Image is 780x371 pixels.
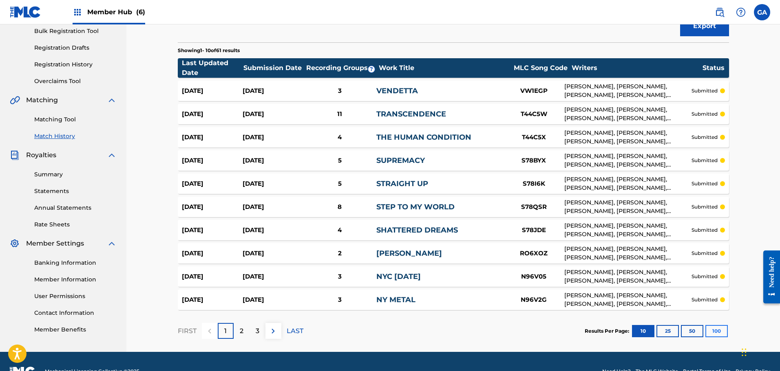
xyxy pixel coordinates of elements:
div: [DATE] [182,249,243,258]
div: [PERSON_NAME], [PERSON_NAME], [PERSON_NAME], [PERSON_NAME], [PERSON_NAME] [564,291,691,308]
a: Public Search [712,4,728,20]
div: [DATE] [182,156,243,165]
img: help [736,7,746,17]
div: [PERSON_NAME], [PERSON_NAME], [PERSON_NAME], [PERSON_NAME], [PERSON_NAME] [564,268,691,285]
div: Last Updated Date [182,58,243,78]
a: Registration Drafts [34,44,117,52]
p: submitted [692,180,718,187]
div: [DATE] [243,249,303,258]
a: STRAIGHT UP [376,179,428,188]
a: NYC [DATE] [376,272,421,281]
p: Results Per Page: [585,327,631,335]
div: [DATE] [182,179,243,189]
div: S78JDE [503,226,564,235]
div: 4 [303,226,376,235]
button: 100 [705,325,728,337]
div: 3 [303,272,376,281]
div: [DATE] [182,226,243,235]
div: 3 [303,295,376,305]
button: 10 [632,325,654,337]
a: User Permissions [34,292,117,301]
div: T44C5X [503,133,564,142]
div: [DATE] [243,133,303,142]
p: Showing 1 - 10 of 61 results [178,47,240,54]
div: VW1EGP [503,86,564,96]
div: [PERSON_NAME], [PERSON_NAME], [PERSON_NAME], [PERSON_NAME], [PERSON_NAME] [564,152,691,169]
div: MLC Song Code [510,63,571,73]
img: search [715,7,725,17]
div: 11 [303,110,376,119]
div: [DATE] [243,226,303,235]
button: 25 [656,325,679,337]
a: Matching Tool [34,115,117,124]
div: S78BYX [503,156,564,165]
div: N96V2G [503,295,564,305]
img: Royalties [10,150,20,160]
div: [PERSON_NAME], [PERSON_NAME], [PERSON_NAME], [PERSON_NAME], [PERSON_NAME] [564,245,691,262]
div: RO6XOZ [503,249,564,258]
div: [PERSON_NAME], [PERSON_NAME], [PERSON_NAME], [PERSON_NAME], [PERSON_NAME] [564,105,691,123]
div: N96V05 [503,272,564,281]
span: ? [368,66,375,72]
a: Match History [34,132,117,140]
div: [DATE] [243,86,303,96]
a: NY METAL [376,295,415,304]
p: submitted [692,226,718,234]
div: 5 [303,179,376,189]
a: Banking Information [34,259,117,267]
a: Statements [34,187,117,195]
p: submitted [692,110,718,118]
div: 4 [303,133,376,142]
p: submitted [692,296,718,303]
div: Submission Date [243,63,305,73]
span: Royalties [26,150,56,160]
a: STEP TO MY WORLD [376,202,455,211]
div: [DATE] [243,156,303,165]
button: 50 [681,325,703,337]
a: SHATTERED DREAMS [376,226,458,235]
p: FIRST [178,326,197,336]
div: 3 [303,86,376,96]
div: Recording Groups [305,63,378,73]
div: [PERSON_NAME], [PERSON_NAME], [PERSON_NAME], [PERSON_NAME], [PERSON_NAME] [564,175,691,192]
div: [DATE] [243,272,303,281]
a: Member Benefits [34,325,117,334]
a: TRANSCENDENCE [376,110,446,119]
div: T44C5W [503,110,564,119]
a: Summary [34,170,117,179]
div: 5 [303,156,376,165]
p: submitted [692,203,718,211]
a: Bulk Registration Tool [34,27,117,35]
iframe: Chat Widget [739,332,780,371]
a: [PERSON_NAME] [376,249,442,258]
a: VENDETTA [376,86,418,95]
div: 8 [303,202,376,212]
div: [DATE] [243,110,303,119]
div: [PERSON_NAME], [PERSON_NAME], [PERSON_NAME], [PERSON_NAME], [PERSON_NAME] [564,198,691,215]
a: Overclaims Tool [34,77,117,86]
p: 2 [240,326,243,336]
div: [DATE] [182,272,243,281]
a: Contact Information [34,309,117,317]
img: Member Settings [10,239,20,248]
div: [DATE] [182,133,243,142]
div: User Menu [754,4,770,20]
span: Member Settings [26,239,84,248]
div: S78QSR [503,202,564,212]
a: Annual Statements [34,204,117,212]
p: 1 [224,326,227,336]
div: [PERSON_NAME], [PERSON_NAME], [PERSON_NAME], [PERSON_NAME], [PERSON_NAME] [564,222,691,239]
div: 2 [303,249,376,258]
a: SUPREMACY [376,156,425,165]
a: Member Information [34,275,117,284]
img: expand [107,150,117,160]
div: [DATE] [182,86,243,96]
div: [DATE] [243,179,303,189]
img: Top Rightsholders [73,7,82,17]
img: expand [107,95,117,105]
div: Status [703,63,725,73]
a: THE HUMAN CONDITION [376,133,471,142]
